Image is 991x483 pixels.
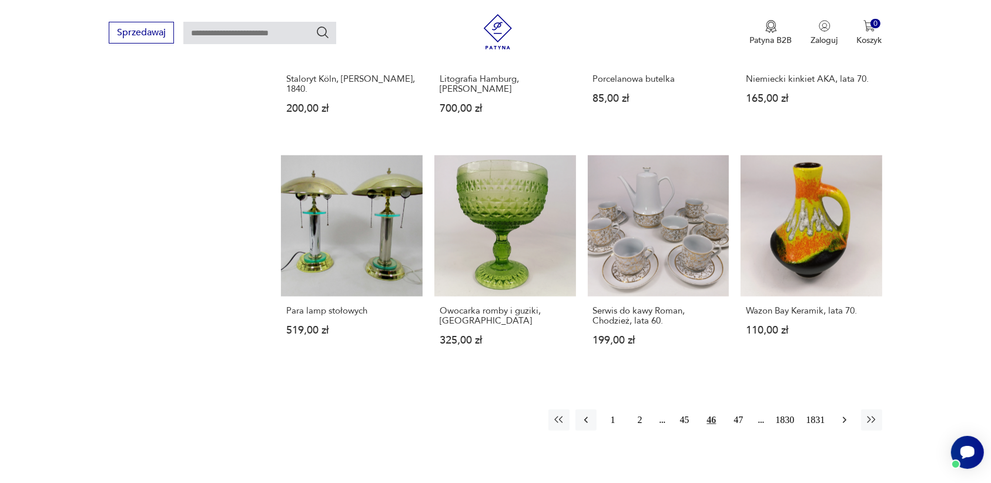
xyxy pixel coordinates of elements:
p: 200,00 zł [286,104,417,114]
h3: Litografia Hamburg, [PERSON_NAME] [440,74,571,94]
h3: Porcelanowa butelka [593,74,724,84]
p: 325,00 zł [440,335,571,345]
img: Patyna - sklep z meblami i dekoracjami vintage [480,14,515,49]
h3: Niemiecki kinkiet AKA, lata 70. [746,74,877,84]
a: Serwis do kawy Roman, Chodzież, lata 60.Serwis do kawy Roman, Chodzież, lata 60.199,00 zł [588,155,729,369]
button: 1 [602,409,624,431]
img: Ikona medalu [765,20,777,33]
a: Wazon Bay Keramik, lata 70.Wazon Bay Keramik, lata 70.110,00 zł [741,155,882,369]
p: 85,00 zł [593,94,724,104]
button: 1830 [773,409,798,431]
p: Koszyk [857,35,882,46]
img: Ikona koszyka [863,20,875,32]
h3: Para lamp stołowych [286,306,417,316]
img: Ikonka użytkownika [819,20,831,32]
button: Patyna B2B [750,20,792,46]
a: Para lamp stołowychPara lamp stołowych519,00 zł [281,155,423,369]
button: 0Koszyk [857,20,882,46]
p: Zaloguj [811,35,838,46]
button: 2 [630,409,651,431]
p: 165,00 zł [746,94,877,104]
a: Owocarka romby i guziki, ZąbkowiceOwocarka romby i guziki, [GEOGRAPHIC_DATA]325,00 zł [434,155,576,369]
button: Szukaj [316,25,330,39]
a: Sprzedawaj [109,29,174,38]
p: 199,00 zł [593,335,724,345]
p: Patyna B2B [750,35,792,46]
button: 46 [701,409,722,431]
button: 45 [674,409,695,431]
h3: Staloryt Köln, [PERSON_NAME], 1840. [286,74,417,94]
p: 110,00 zł [746,325,877,335]
h3: Wazon Bay Keramik, lata 70. [746,306,877,316]
button: 1831 [803,409,828,431]
button: 47 [728,409,749,431]
div: 0 [871,19,880,29]
button: Zaloguj [811,20,838,46]
iframe: Smartsupp widget button [951,436,984,469]
a: Ikona medaluPatyna B2B [750,20,792,46]
h3: Owocarka romby i guziki, [GEOGRAPHIC_DATA] [440,306,571,326]
p: 519,00 zł [286,325,417,335]
p: 700,00 zł [440,104,571,114]
button: Sprzedawaj [109,22,174,44]
h3: Serwis do kawy Roman, Chodzież, lata 60. [593,306,724,326]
